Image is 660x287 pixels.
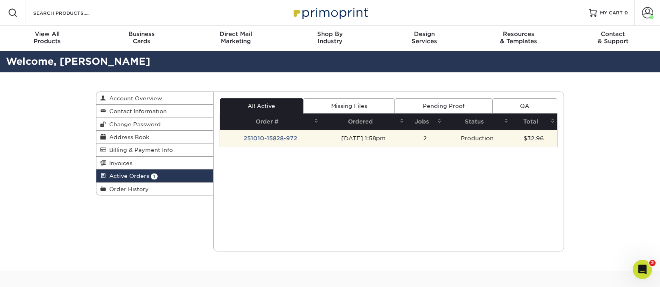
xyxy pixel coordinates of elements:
iframe: Intercom live chat [633,260,652,279]
a: Invoices [96,157,213,169]
a: Pending Proof [395,98,492,114]
div: Marketing [188,30,283,45]
div: Services [377,30,472,45]
th: Order # [220,114,321,130]
img: Primoprint [290,4,370,21]
a: Order History [96,183,213,195]
span: Order History [106,186,149,192]
a: All Active [220,98,303,114]
td: 251010-15828-972 [220,130,321,147]
span: Change Password [106,121,161,128]
a: Direct MailMarketing [188,26,283,51]
span: Active Orders [106,173,149,179]
span: Invoices [106,160,132,166]
a: Address Book [96,131,213,143]
td: 2 [406,130,444,147]
span: Account Overview [106,95,162,102]
th: Status [444,114,511,130]
a: Billing & Payment Info [96,143,213,156]
a: Contact& Support [566,26,660,51]
td: [DATE] 1:58pm [321,130,407,147]
span: Business [94,30,189,38]
a: Resources& Templates [472,26,566,51]
th: Ordered [321,114,407,130]
input: SEARCH PRODUCTS..... [32,8,110,18]
span: Resources [472,30,566,38]
div: Cards [94,30,189,45]
span: Billing & Payment Info [106,147,173,153]
a: QA [492,98,557,114]
span: 0 [624,10,628,16]
td: Production [444,130,511,147]
div: & Templates [472,30,566,45]
a: Active Orders 1 [96,169,213,182]
a: Contact Information [96,105,213,118]
div: & Support [566,30,660,45]
a: Missing Files [303,98,395,114]
a: Shop ByIndustry [283,26,377,51]
span: 2 [649,260,656,266]
a: Account Overview [96,92,213,105]
span: Address Book [106,134,149,140]
a: Change Password [96,118,213,131]
th: Total [511,114,557,130]
span: 1 [151,173,158,179]
span: Contact Information [106,108,167,114]
span: Design [377,30,472,38]
span: Contact [566,30,660,38]
span: Direct Mail [188,30,283,38]
td: $32.96 [511,130,557,147]
a: DesignServices [377,26,472,51]
div: Industry [283,30,377,45]
span: Shop By [283,30,377,38]
th: Jobs [406,114,444,130]
span: MY CART [600,10,623,16]
a: BusinessCards [94,26,189,51]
